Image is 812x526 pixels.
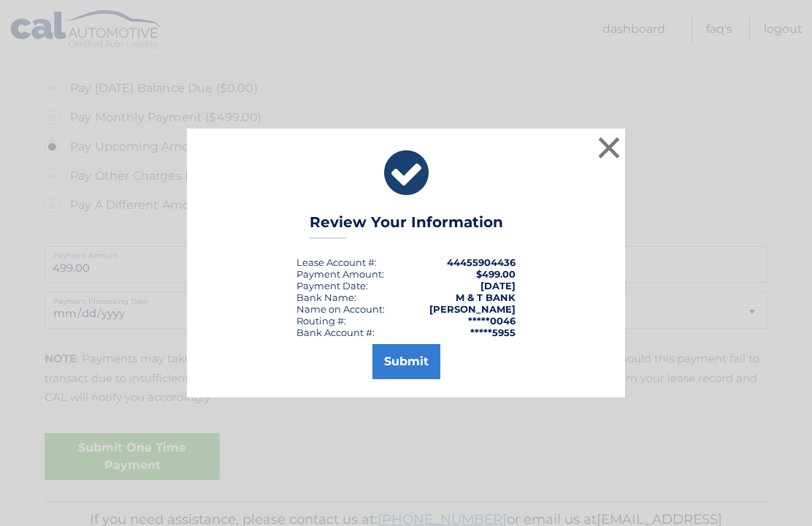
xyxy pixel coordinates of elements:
div: Bank Name: [296,291,356,303]
strong: [PERSON_NAME] [429,303,516,315]
div: Name on Account: [296,303,385,315]
span: $499.00 [476,268,516,280]
strong: 44455904436 [447,256,516,268]
div: Bank Account #: [296,327,375,338]
div: : [296,280,368,291]
span: [DATE] [480,280,516,291]
button: × [594,133,624,162]
div: Lease Account #: [296,256,377,268]
div: Payment Amount: [296,268,384,280]
h3: Review Your Information [310,213,503,239]
div: Routing #: [296,315,346,327]
button: Submit [372,344,440,379]
span: Payment Date [296,280,366,291]
strong: M & T BANK [456,291,516,303]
